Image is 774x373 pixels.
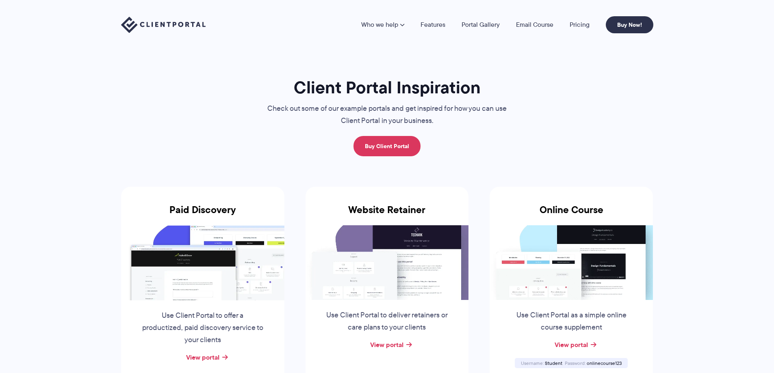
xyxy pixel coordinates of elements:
[370,340,403,349] a: View portal
[570,22,590,28] a: Pricing
[606,16,653,33] a: Buy Now!
[306,204,469,225] h3: Website Retainer
[141,310,265,346] p: Use Client Portal to offer a productized, paid discovery service to your clients
[251,77,523,98] h1: Client Portal Inspiration
[121,204,284,225] h3: Paid Discovery
[545,360,562,367] span: Student
[251,103,523,127] p: Check out some of our example portals and get inspired for how you can use Client Portal in your ...
[353,136,421,156] a: Buy Client Portal
[421,22,445,28] a: Features
[555,340,588,349] a: View portal
[509,309,633,334] p: Use Client Portal as a simple online course supplement
[516,22,553,28] a: Email Course
[462,22,500,28] a: Portal Gallery
[565,360,585,367] span: Password
[186,352,219,362] a: View portal
[325,309,449,334] p: Use Client Portal to deliver retainers or care plans to your clients
[490,204,653,225] h3: Online Course
[587,360,622,367] span: onlinecourse123
[521,360,544,367] span: Username
[361,22,404,28] a: Who we help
